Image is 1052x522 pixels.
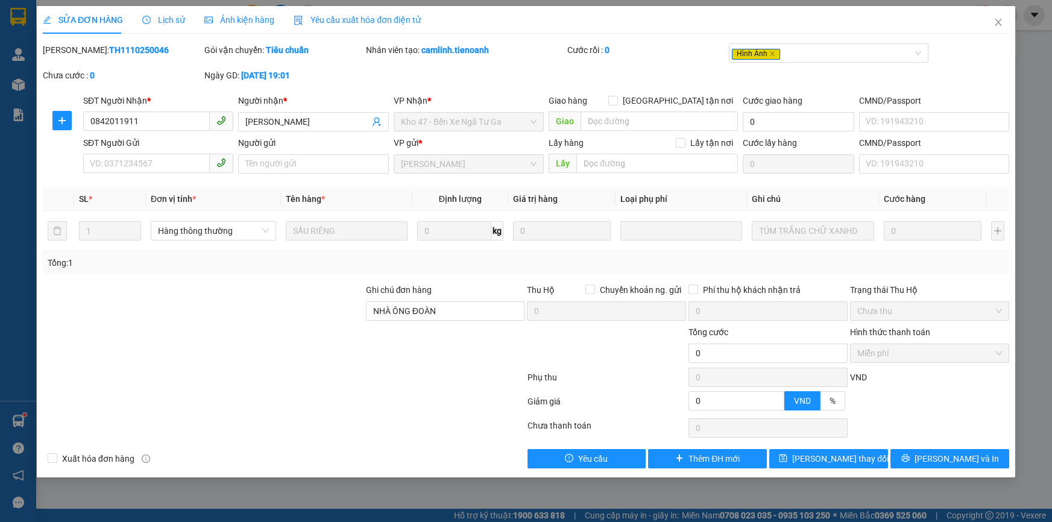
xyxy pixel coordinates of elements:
[241,71,290,80] b: [DATE] 19:01
[286,194,325,204] span: Tên hàng
[994,17,1003,27] span: close
[43,43,202,57] div: [PERSON_NAME]:
[549,112,581,131] span: Giao
[857,344,1002,362] span: Miễn phí
[698,283,805,297] span: Phí thu hộ khách nhận trả
[216,158,226,168] span: phone
[401,155,537,173] span: Cư Kuin
[857,302,1002,320] span: Chưa thu
[688,452,740,465] span: Thêm ĐH mới
[859,136,1009,149] div: CMND/Passport
[109,45,169,55] b: TH1110250046
[57,452,139,465] span: Xuất hóa đơn hàng
[158,222,269,240] span: Hàng thông thường
[48,221,67,241] button: delete
[43,16,51,24] span: edit
[595,283,686,297] span: Chuyển khoản ng. gửi
[48,256,406,269] div: Tổng: 1
[675,454,684,464] span: plus
[769,51,775,57] span: close
[294,15,421,25] span: Yêu cầu xuất hóa đơn điện tử
[794,396,811,406] span: VND
[238,136,388,149] div: Người gửi
[439,194,482,204] span: Định lượng
[43,69,202,82] div: Chưa cước :
[216,116,226,125] span: phone
[43,15,123,25] span: SỬA ĐƠN HÀNG
[850,283,1009,297] div: Trạng thái Thu Hộ
[83,94,233,107] div: SĐT Người Nhận
[83,136,233,149] div: SĐT Người Gửi
[394,96,427,105] span: VP Nhận
[549,154,576,173] span: Lấy
[769,449,888,468] button: save[PERSON_NAME] thay đổi
[859,94,1009,107] div: CMND/Passport
[528,449,646,468] button: exclamation-circleYêu cầu
[53,116,71,125] span: plus
[850,327,930,337] label: Hình thức thanh toán
[792,452,889,465] span: [PERSON_NAME] thay đổi
[605,45,609,55] b: 0
[991,221,1004,241] button: plus
[850,373,867,382] span: VND
[513,221,611,241] input: 0
[732,49,780,60] span: Hình Ảnh
[618,94,738,107] span: [GEOGRAPHIC_DATA] tận nơi
[527,285,555,295] span: Thu Hộ
[491,221,503,241] span: kg
[747,187,878,211] th: Ghi chú
[743,154,854,174] input: Cước lấy hàng
[513,194,558,204] span: Giá trị hàng
[142,16,151,24] span: clock-circle
[372,117,382,127] span: user-add
[204,16,213,24] span: picture
[779,454,787,464] span: save
[743,138,797,148] label: Cước lấy hàng
[366,43,565,57] div: Nhân viên tạo:
[688,327,728,337] span: Tổng cước
[830,396,836,406] span: %
[142,454,150,463] span: info-circle
[401,113,537,131] span: Kho 47 - Bến Xe Ngã Tư Ga
[549,138,584,148] span: Lấy hàng
[266,45,309,55] b: Tiêu chuẩn
[286,221,408,241] input: VD: Bàn, Ghế
[294,16,303,25] img: icon
[142,15,185,25] span: Lịch sử
[366,285,432,295] label: Ghi chú đơn hàng
[565,454,573,464] span: exclamation-circle
[616,187,747,211] th: Loại phụ phí
[578,452,608,465] span: Yêu cầu
[366,301,525,321] input: Ghi chú đơn hàng
[648,449,767,468] button: plusThêm ĐH mới
[915,452,999,465] span: [PERSON_NAME] và In
[204,15,274,25] span: Ảnh kiện hàng
[884,194,925,204] span: Cước hàng
[526,419,688,440] div: Chưa thanh toán
[79,194,89,204] span: SL
[884,221,982,241] input: 0
[204,69,364,82] div: Ngày GD:
[238,94,388,107] div: Người nhận
[743,112,854,131] input: Cước giao hàng
[581,112,738,131] input: Dọc đường
[576,154,738,173] input: Dọc đường
[743,96,802,105] label: Cước giao hàng
[52,111,72,130] button: plus
[752,221,874,241] input: Ghi Chú
[567,43,726,57] div: Cước rồi :
[526,371,688,392] div: Phụ thu
[526,395,688,416] div: Giảm giá
[901,454,910,464] span: printer
[890,449,1009,468] button: printer[PERSON_NAME] và In
[549,96,587,105] span: Giao hàng
[421,45,489,55] b: camlinh.tienoanh
[981,6,1015,40] button: Close
[151,194,196,204] span: Đơn vị tính
[204,43,364,57] div: Gói vận chuyển:
[685,136,738,149] span: Lấy tận nơi
[90,71,95,80] b: 0
[394,136,544,149] div: VP gửi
